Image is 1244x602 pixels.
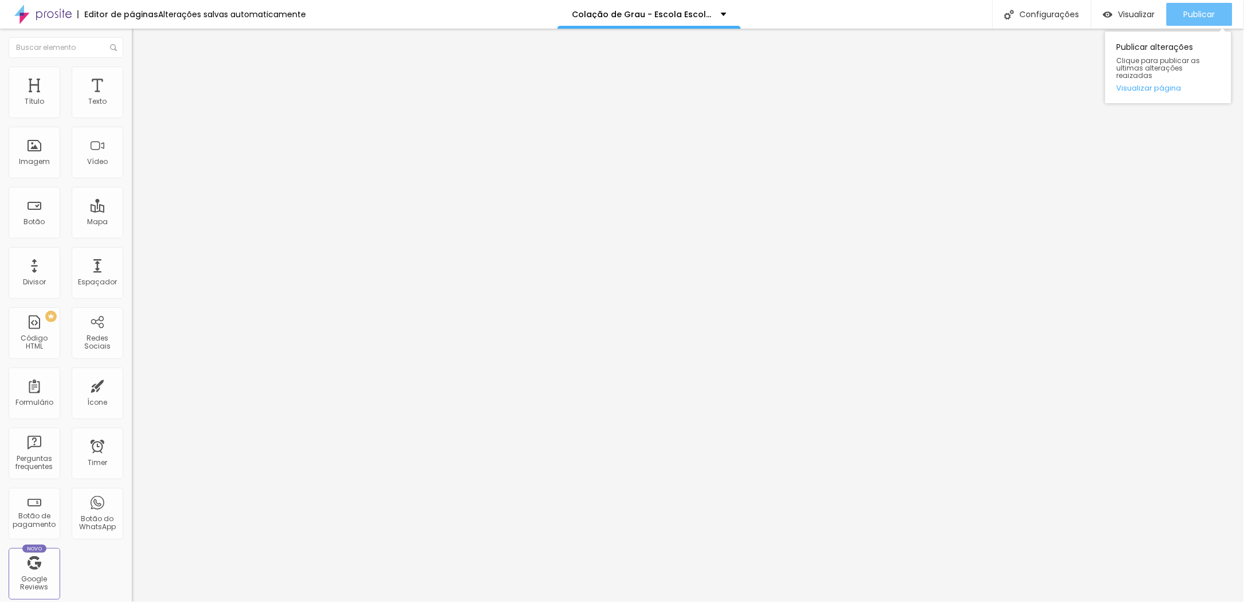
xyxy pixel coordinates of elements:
div: Mapa [87,218,108,226]
a: Visualizar página [1117,84,1220,92]
button: Publicar [1167,3,1233,26]
div: Publicar alterações [1105,32,1231,103]
div: Imagem [19,158,50,166]
div: Novo [22,545,47,553]
span: Visualizar [1119,10,1155,19]
div: Perguntas frequentes [11,455,57,471]
div: Formulário [15,398,53,406]
div: Redes Sociais [74,334,120,351]
img: view-1.svg [1103,10,1113,19]
button: Visualizar [1092,3,1167,26]
div: Vídeo [87,158,108,166]
div: Título [25,97,44,105]
div: Divisor [23,278,46,286]
div: Botão de pagamento [11,512,57,529]
div: Timer [88,459,107,467]
input: Buscar elemento [9,37,123,58]
img: Icone [1004,10,1014,19]
span: Clique para publicar as ultimas alterações reaizadas [1117,57,1220,80]
div: Ícone [88,398,108,406]
span: Publicar [1184,10,1215,19]
div: Alterações salvas automaticamente [158,10,306,18]
div: Google Reviews [11,575,57,592]
img: Icone [110,44,117,51]
div: Botão do WhatsApp [74,515,120,531]
div: Texto [88,97,107,105]
div: Botão [24,218,45,226]
div: Espaçador [78,278,117,286]
p: Colação de Grau - Escola Escola Coronel [PERSON_NAME] - Geovana [572,10,712,18]
div: Código HTML [11,334,57,351]
div: Editor de páginas [77,10,158,18]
